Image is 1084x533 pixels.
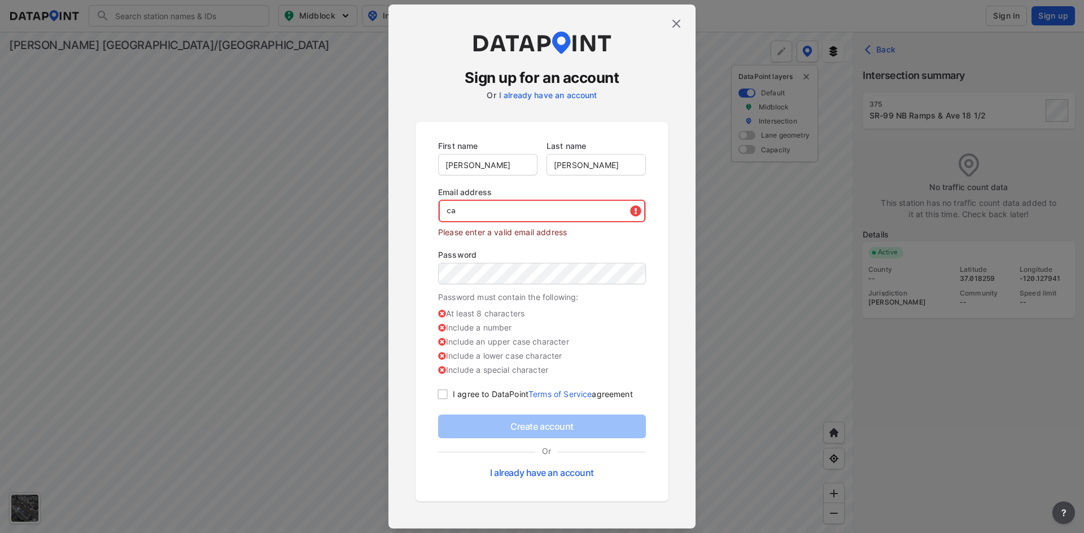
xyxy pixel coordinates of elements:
[490,467,594,478] a: I already have an account
[438,350,646,364] li: Include a lower case character
[438,222,646,238] p: Please enter a valid email address
[670,17,683,30] img: close.efbf2170.svg
[487,90,496,100] label: Or
[1052,501,1075,524] button: more
[438,307,646,321] li: At least 8 characters
[547,140,646,152] p: Last name
[438,336,646,350] li: Include an upper case character
[438,249,646,261] p: Password
[438,140,537,152] p: First name
[438,364,646,378] li: Include a special character
[453,389,633,399] label: I agree to DataPoint agreement
[528,389,592,399] a: Terms of Service
[416,68,668,88] h3: Sign up for an account
[439,200,645,222] input: you@example.com
[438,186,646,198] p: Email address
[1059,506,1068,519] span: ?
[438,292,578,302] label: Password must contain the following:
[471,32,613,54] img: dataPointLogo.9353c09d.svg
[499,90,597,100] a: I already have an account
[535,445,558,457] label: Or
[438,321,646,336] li: Include a number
